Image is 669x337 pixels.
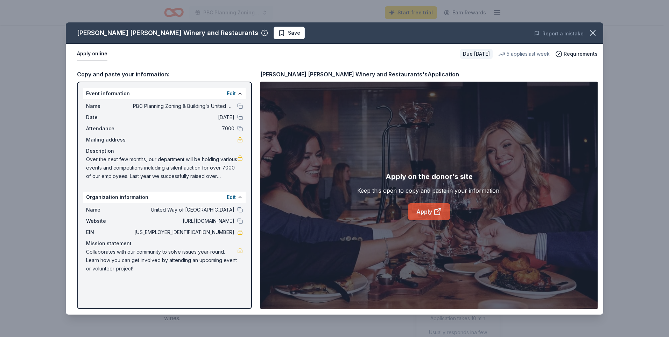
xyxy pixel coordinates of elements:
[274,27,305,39] button: Save
[460,49,493,59] div: Due [DATE]
[260,70,459,79] div: [PERSON_NAME] [PERSON_NAME] Winery and Restaurants's Application
[133,113,234,122] span: [DATE]
[227,89,236,98] button: Edit
[86,124,133,133] span: Attendance
[133,124,234,133] span: 7000
[86,147,243,155] div: Description
[386,171,473,182] div: Apply on the donor's site
[86,217,133,225] span: Website
[555,50,598,58] button: Requirements
[77,70,252,79] div: Copy and paste your information:
[77,47,107,61] button: Apply online
[83,88,246,99] div: Event information
[133,217,234,225] span: [URL][DOMAIN_NAME]
[86,239,243,248] div: Mission statement
[86,228,133,236] span: EIN
[83,192,246,203] div: Organization information
[86,206,133,214] span: Name
[357,186,501,195] div: Keep this open to copy and paste in your information.
[133,206,234,214] span: United Way of [GEOGRAPHIC_DATA]
[86,248,237,273] span: Collaborates with our community to solve issues year-round. Learn how you can get involved by att...
[227,193,236,201] button: Edit
[86,113,133,122] span: Date
[534,29,584,38] button: Report a mistake
[133,102,234,110] span: PBC Planning Zoning & Building's United Way Online Silent Auction
[77,27,258,39] div: [PERSON_NAME] [PERSON_NAME] Winery and Restaurants
[86,102,133,110] span: Name
[408,203,450,220] a: Apply
[86,155,237,180] span: Over the next few months, our department will be holding various events and competitions includin...
[288,29,300,37] span: Save
[564,50,598,58] span: Requirements
[86,136,133,144] span: Mailing address
[498,50,550,58] div: 5 applies last week
[133,228,234,236] span: [US_EMPLOYER_IDENTIFICATION_NUMBER]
